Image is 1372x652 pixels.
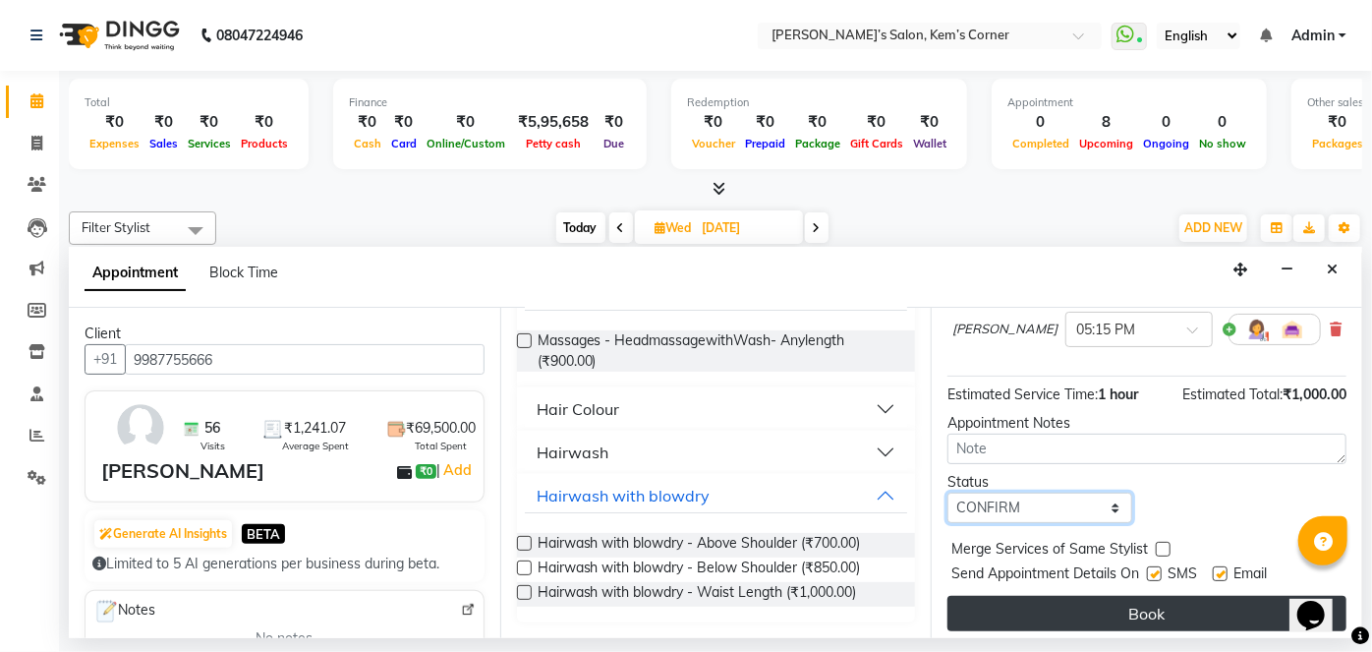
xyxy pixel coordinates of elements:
[112,399,169,456] img: avatar
[1245,318,1269,341] img: Hairdresser.png
[1307,137,1368,150] span: Packages
[556,212,605,243] span: Today
[845,137,908,150] span: Gift Cards
[422,137,510,150] span: Online/Custom
[1074,111,1138,134] div: 8
[85,94,293,111] div: Total
[597,111,631,134] div: ₹0
[651,220,697,235] span: Wed
[85,137,144,150] span: Expenses
[790,137,845,150] span: Package
[204,418,220,439] span: 56
[1098,385,1138,403] span: 1 hour
[740,137,790,150] span: Prepaid
[1168,563,1197,588] span: SMS
[1307,111,1368,134] div: ₹0
[200,439,225,453] span: Visits
[599,137,629,150] span: Due
[525,391,908,427] button: Hair Colour
[538,330,900,372] span: Massages - HeadmassagewithWash- Anylength (₹900.00)
[1007,94,1251,111] div: Appointment
[525,435,908,470] button: Hairwash
[538,582,857,607] span: Hairwash with blowdry - Waist Length (₹1,000.00)
[1179,214,1247,242] button: ADD NEW
[525,478,908,513] button: Hairwash with blowdry
[510,111,597,134] div: ₹5,95,658
[216,8,303,63] b: 08047224946
[415,439,467,453] span: Total Spent
[687,137,740,150] span: Voucher
[183,137,236,150] span: Services
[947,413,1346,434] div: Appointment Notes
[92,554,477,574] div: Limited to 5 AI generations per business during beta.
[183,111,236,134] div: ₹0
[952,320,1058,339] span: [PERSON_NAME]
[537,441,608,464] div: Hairwash
[1074,137,1138,150] span: Upcoming
[386,137,422,150] span: Card
[436,458,475,482] span: |
[845,111,908,134] div: ₹0
[82,219,150,235] span: Filter Stylist
[101,456,264,486] div: [PERSON_NAME]
[349,111,386,134] div: ₹0
[951,539,1148,563] span: Merge Services of Same Stylist
[284,418,346,439] span: ₹1,241.07
[947,385,1098,403] span: Estimated Service Time:
[1138,137,1194,150] span: Ongoing
[538,558,861,582] span: Hairwash with blowdry - Below Shoulder (₹850.00)
[144,111,183,134] div: ₹0
[85,256,186,291] span: Appointment
[947,596,1346,631] button: Book
[687,111,740,134] div: ₹0
[1318,255,1346,285] button: Close
[947,472,1132,493] div: Status
[125,344,485,375] input: Search by Name/Mobile/Email/Code
[256,628,313,649] span: No notes
[1007,137,1074,150] span: Completed
[1194,137,1251,150] span: No show
[951,563,1139,588] span: Send Appointment Details On
[908,111,951,134] div: ₹0
[1194,111,1251,134] div: 0
[1233,563,1267,588] span: Email
[144,137,183,150] span: Sales
[349,137,386,150] span: Cash
[242,524,285,543] span: BETA
[537,397,619,421] div: Hair Colour
[94,520,232,548] button: Generate AI Insights
[538,533,861,558] span: Hairwash with blowdry - Above Shoulder (₹700.00)
[236,111,293,134] div: ₹0
[1291,26,1335,46] span: Admin
[1184,220,1242,235] span: ADD NEW
[687,94,951,111] div: Redemption
[349,94,631,111] div: Finance
[416,464,436,480] span: ₹0
[697,213,795,243] input: 2025-10-08
[440,458,475,482] a: Add
[740,111,790,134] div: ₹0
[50,8,185,63] img: logo
[790,111,845,134] div: ₹0
[386,111,422,134] div: ₹0
[1289,573,1352,632] iframe: chat widget
[1283,385,1346,403] span: ₹1,000.00
[85,324,485,344] div: Client
[521,137,586,150] span: Petty cash
[85,111,144,134] div: ₹0
[282,439,349,453] span: Average Spent
[406,418,476,439] span: ₹69,500.00
[1182,385,1283,403] span: Estimated Total:
[537,484,710,507] div: Hairwash with blowdry
[908,137,951,150] span: Wallet
[85,344,126,375] button: +91
[209,264,278,281] span: Block Time
[1007,111,1074,134] div: 0
[93,599,155,624] span: Notes
[422,111,510,134] div: ₹0
[236,137,293,150] span: Products
[1138,111,1194,134] div: 0
[1281,318,1304,341] img: Interior.png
